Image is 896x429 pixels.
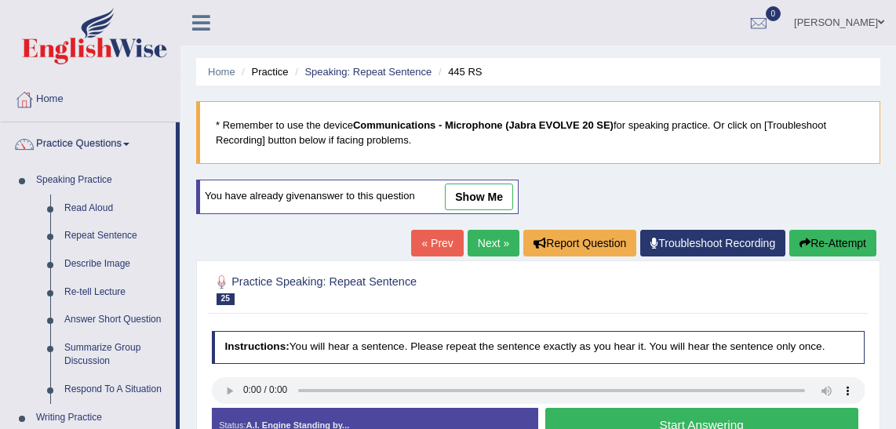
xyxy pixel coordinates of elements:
[57,306,176,334] a: Answer Short Question
[766,6,781,21] span: 0
[212,331,865,364] h4: You will hear a sentence. Please repeat the sentence exactly as you hear it. You will hear the se...
[57,195,176,223] a: Read Aloud
[789,230,876,256] button: Re-Attempt
[304,66,432,78] a: Speaking: Repeat Sentence
[353,119,614,131] b: Communications - Microphone (Jabra EVOLVE 20 SE)
[196,101,880,164] blockquote: * Remember to use the device for speaking practice. Or click on [Troubleshoot Recording] button b...
[208,66,235,78] a: Home
[196,180,519,214] div: You have already given answer to this question
[57,278,176,307] a: Re-tell Lecture
[29,166,176,195] a: Speaking Practice
[445,184,513,210] a: show me
[435,64,483,79] li: 445 RS
[57,222,176,250] a: Repeat Sentence
[1,78,180,117] a: Home
[1,122,176,162] a: Practice Questions
[238,64,288,79] li: Practice
[217,293,235,305] span: 25
[640,230,785,256] a: Troubleshoot Recording
[212,272,617,305] h2: Practice Speaking: Repeat Sentence
[57,376,176,404] a: Respond To A Situation
[224,340,289,352] b: Instructions:
[468,230,519,256] a: Next »
[57,334,176,376] a: Summarize Group Discussion
[523,230,636,256] button: Report Question
[57,250,176,278] a: Describe Image
[411,230,463,256] a: « Prev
